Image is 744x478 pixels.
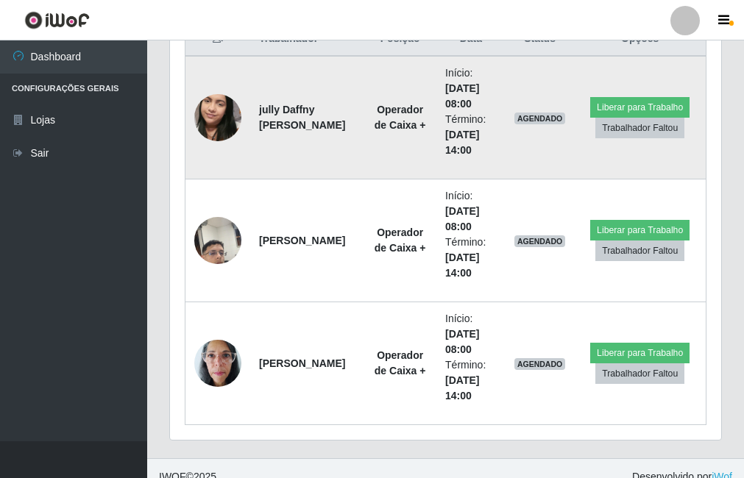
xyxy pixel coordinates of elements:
time: [DATE] 14:00 [445,252,479,279]
span: AGENDADO [514,113,566,124]
img: CoreUI Logo [24,11,90,29]
button: Trabalhador Faltou [595,363,684,384]
button: Trabalhador Faltou [595,240,684,261]
button: Liberar para Trabalho [590,97,690,118]
li: Início: [445,65,497,112]
img: 1740495747223.jpeg [194,332,241,394]
time: [DATE] 08:00 [445,328,479,355]
button: Liberar para Trabalho [590,343,690,363]
strong: [PERSON_NAME] [259,235,345,246]
span: AGENDADO [514,235,566,247]
img: 1697942189325.jpeg [194,199,241,282]
li: Término: [445,235,497,281]
time: [DATE] 14:00 [445,374,479,402]
li: Término: [445,112,497,158]
strong: [PERSON_NAME] [259,357,345,369]
strong: Operador de Caixa + [375,226,426,254]
li: Início: [445,311,497,357]
time: [DATE] 08:00 [445,205,479,232]
strong: jully Daffny [PERSON_NAME] [259,104,345,131]
time: [DATE] 14:00 [445,129,479,156]
span: AGENDADO [514,358,566,370]
strong: Operador de Caixa + [375,104,426,131]
time: [DATE] 08:00 [445,82,479,110]
button: Liberar para Trabalho [590,220,690,240]
li: Início: [445,188,497,235]
strong: Operador de Caixa + [375,349,426,377]
button: Trabalhador Faltou [595,118,684,138]
li: Término: [445,357,497,404]
img: 1696275529779.jpeg [194,76,241,160]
